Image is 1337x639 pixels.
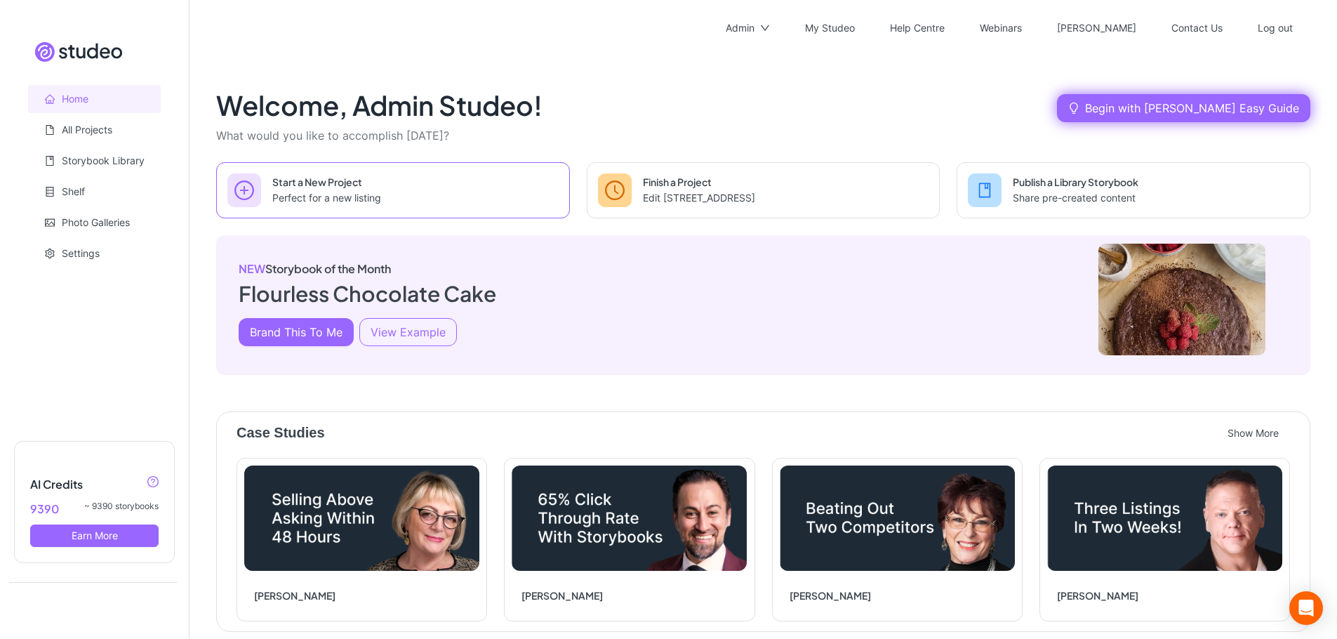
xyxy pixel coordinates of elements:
a: Help Centre [890,22,945,34]
a: Shelf [62,185,85,197]
span: ~ 9390 storybooks [84,500,159,513]
span: Earn More [72,529,118,541]
a: Webinars [980,22,1022,34]
div: Open Intercom Messenger [1289,591,1323,625]
span: What would you like to accomplish [DATE]? [216,129,449,143]
a: Begin with [PERSON_NAME] Easy Guide [1057,94,1310,122]
a: All Projects [62,124,112,136]
button: Earn More [30,525,159,547]
span: View Example [371,325,446,339]
a: Log out [1258,22,1293,34]
a: View Example [359,318,457,346]
img: Site logo [35,42,122,62]
span: setting [45,249,55,258]
a: Storybook Library [62,154,145,166]
a: [PERSON_NAME] [1057,22,1136,34]
a: My Studeo [805,22,855,34]
a: Home [62,93,88,105]
span: Flourless Chocolate Cake [239,280,496,307]
span: Brand This To Me [250,325,342,339]
h5: AI Credits [30,476,159,493]
span: NEW [239,261,265,276]
a: Photo Galleries [62,216,130,228]
button: Show More [1216,422,1290,444]
div: Admin [726,6,754,51]
span: down [760,23,770,33]
h1: Welcome, Admin Studeo! [216,89,543,121]
span: Case Studies [237,422,325,444]
span: Show More [1228,427,1279,439]
span: bulb [1068,103,1079,114]
a: Contact Us [1171,22,1223,34]
button: Brand This To Me [239,318,354,346]
span: 9390 [30,500,59,518]
span: Begin with [PERSON_NAME] Easy Guide [1085,101,1299,115]
span: question-circle [147,476,159,487]
span: Settings [62,239,149,268]
span: Storybook of the Month [239,263,496,275]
